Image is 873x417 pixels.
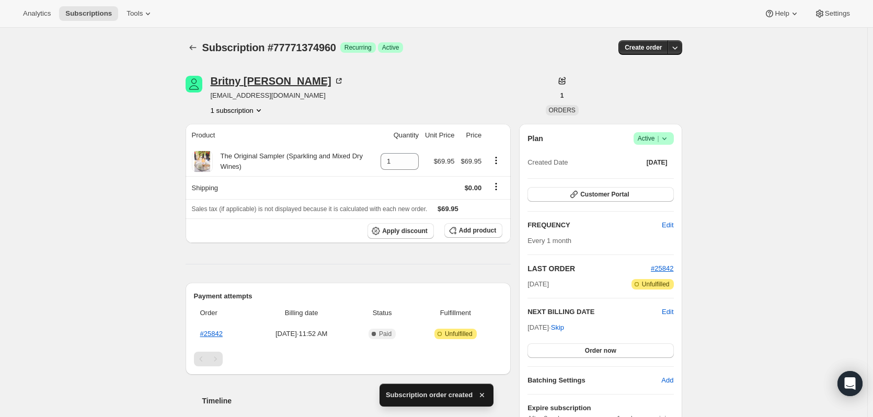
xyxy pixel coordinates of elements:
[211,105,264,115] button: Product actions
[647,158,668,167] span: [DATE]
[808,6,856,21] button: Settings
[580,190,629,199] span: Customer Portal
[186,76,202,92] span: Britny Griffin
[194,302,250,325] th: Order
[551,322,564,333] span: Skip
[254,308,350,318] span: Billing date
[186,124,378,147] th: Product
[527,323,564,331] span: [DATE] ·
[527,263,651,274] h2: LAST ORDER
[213,151,375,172] div: The Original Sampler (Sparkling and Mixed Dry Wines)
[638,133,670,144] span: Active
[379,330,392,338] span: Paid
[527,279,549,289] span: [DATE]
[585,346,616,355] span: Order now
[211,76,344,86] div: Britny [PERSON_NAME]
[59,6,118,21] button: Subscriptions
[488,181,504,192] button: Shipping actions
[186,40,200,55] button: Subscriptions
[527,343,673,358] button: Order now
[444,223,502,238] button: Add product
[192,205,428,213] span: Sales tax (if applicable) is not displayed because it is calculated with each new order.
[825,9,850,18] span: Settings
[367,223,434,239] button: Apply discount
[186,176,378,199] th: Shipping
[194,291,503,302] h2: Payment attempts
[618,40,668,55] button: Create order
[640,155,674,170] button: [DATE]
[415,308,496,318] span: Fulfillment
[202,42,336,53] span: Subscription #77771374960
[445,330,473,338] span: Unfulfilled
[657,134,659,143] span: |
[457,124,485,147] th: Price
[23,9,51,18] span: Analytics
[527,220,662,230] h2: FREQUENCY
[422,124,457,147] th: Unit Price
[527,187,673,202] button: Customer Portal
[254,329,350,339] span: [DATE] · 11:52 AM
[662,220,673,230] span: Edit
[382,227,428,235] span: Apply discount
[651,264,673,272] a: #25842
[127,9,143,18] span: Tools
[194,352,503,366] nav: Pagination
[386,390,473,400] span: Subscription order created
[527,375,661,386] h6: Batching Settings
[17,6,57,21] button: Analytics
[527,307,662,317] h2: NEXT BILLING DATE
[837,371,863,396] div: Open Intercom Messenger
[655,372,680,389] button: Add
[65,9,112,18] span: Subscriptions
[488,155,504,166] button: Product actions
[554,88,570,103] button: 1
[200,330,223,338] a: #25842
[661,375,673,386] span: Add
[434,157,455,165] span: $69.95
[211,90,344,101] span: [EMAIL_ADDRESS][DOMAIN_NAME]
[382,43,399,52] span: Active
[662,307,673,317] button: Edit
[356,308,409,318] span: Status
[527,157,568,168] span: Created Date
[459,226,496,235] span: Add product
[527,237,571,245] span: Every 1 month
[120,6,159,21] button: Tools
[656,217,680,234] button: Edit
[202,396,511,406] h2: Timeline
[465,184,482,192] span: $0.00
[560,91,564,100] span: 1
[344,43,372,52] span: Recurring
[625,43,662,52] span: Create order
[527,403,673,413] h6: Expire subscription
[775,9,789,18] span: Help
[549,107,576,114] span: ORDERS
[377,124,422,147] th: Quantity
[461,157,481,165] span: $69.95
[545,319,570,336] button: Skip
[651,263,673,274] button: #25842
[642,280,670,288] span: Unfulfilled
[527,133,543,144] h2: Plan
[438,205,458,213] span: $69.95
[758,6,806,21] button: Help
